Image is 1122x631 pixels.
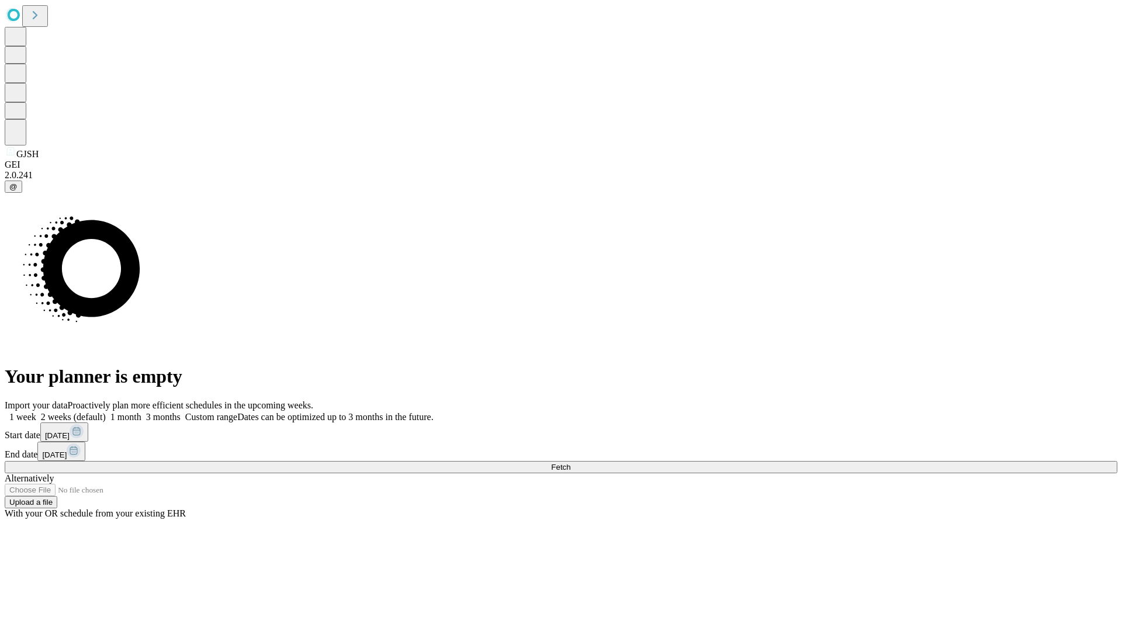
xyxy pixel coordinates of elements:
span: 2 weeks (default) [41,412,106,422]
span: With your OR schedule from your existing EHR [5,508,186,518]
span: Import your data [5,400,68,410]
span: [DATE] [42,450,67,459]
button: [DATE] [40,422,88,442]
span: 1 month [110,412,141,422]
button: [DATE] [37,442,85,461]
div: End date [5,442,1117,461]
span: Dates can be optimized up to 3 months in the future. [237,412,433,422]
span: GJSH [16,149,39,159]
div: 2.0.241 [5,170,1117,181]
span: Fetch [551,463,570,471]
span: Proactively plan more efficient schedules in the upcoming weeks. [68,400,313,410]
button: Upload a file [5,496,57,508]
span: Alternatively [5,473,54,483]
span: @ [9,182,18,191]
span: 1 week [9,412,36,422]
div: Start date [5,422,1117,442]
span: Custom range [185,412,237,422]
div: GEI [5,160,1117,170]
h1: Your planner is empty [5,366,1117,387]
span: 3 months [146,412,181,422]
button: @ [5,181,22,193]
span: [DATE] [45,431,70,440]
button: Fetch [5,461,1117,473]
